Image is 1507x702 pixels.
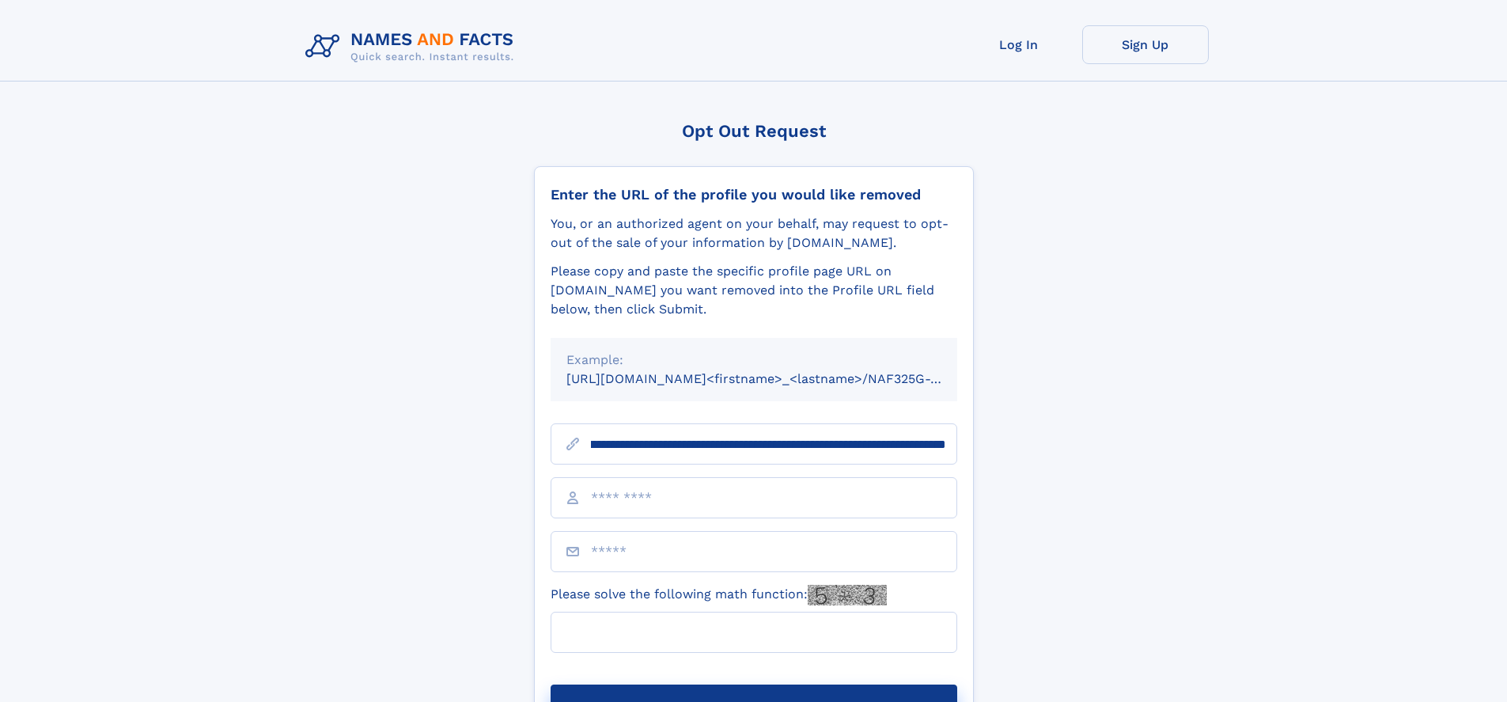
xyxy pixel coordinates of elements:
[566,371,987,386] small: [URL][DOMAIN_NAME]<firstname>_<lastname>/NAF325G-xxxxxxxx
[551,585,887,605] label: Please solve the following math function:
[299,25,527,68] img: Logo Names and Facts
[956,25,1082,64] a: Log In
[534,121,974,141] div: Opt Out Request
[551,186,957,203] div: Enter the URL of the profile you would like removed
[1082,25,1209,64] a: Sign Up
[566,351,941,370] div: Example:
[551,214,957,252] div: You, or an authorized agent on your behalf, may request to opt-out of the sale of your informatio...
[551,262,957,319] div: Please copy and paste the specific profile page URL on [DOMAIN_NAME] you want removed into the Pr...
